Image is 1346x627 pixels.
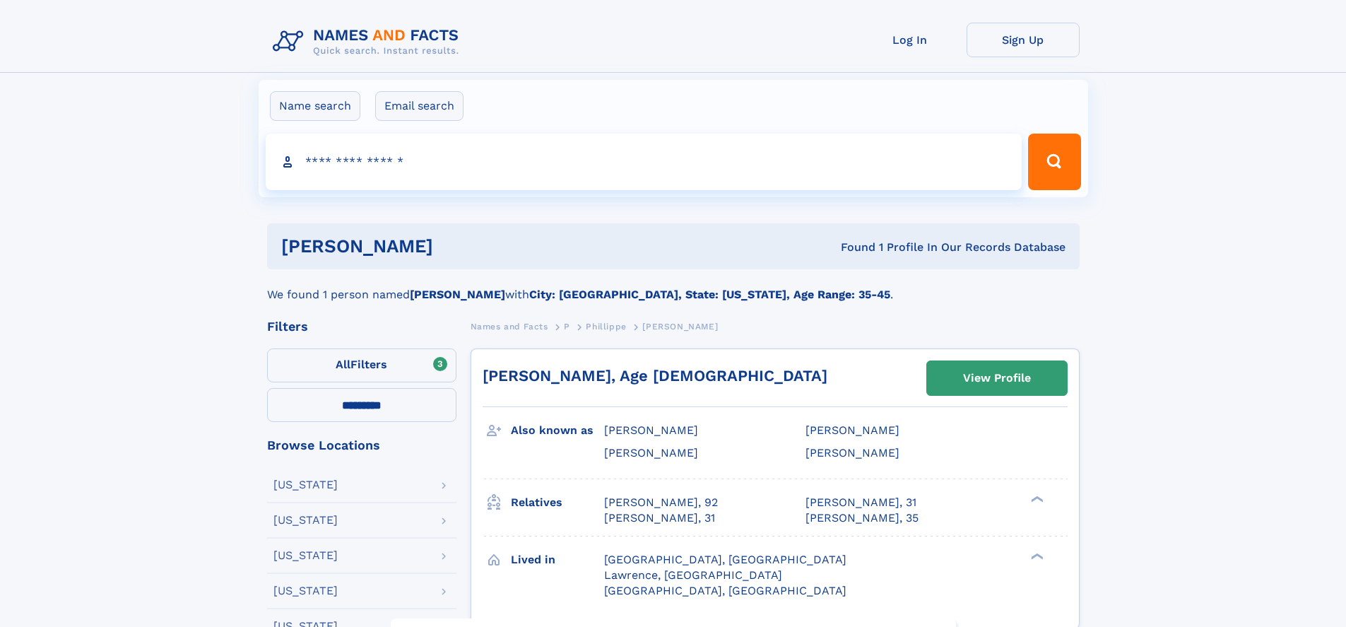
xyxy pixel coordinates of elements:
[805,446,899,459] span: [PERSON_NAME]
[270,91,360,121] label: Name search
[927,361,1067,395] a: View Profile
[642,322,718,332] span: [PERSON_NAME]
[805,495,916,510] a: [PERSON_NAME], 31
[281,238,637,255] h1: [PERSON_NAME]
[967,23,1080,57] a: Sign Up
[604,510,715,526] a: [PERSON_NAME], 31
[336,358,350,371] span: All
[267,320,456,333] div: Filters
[511,491,604,515] h3: Relatives
[273,585,338,597] div: [US_STATE]
[586,317,626,335] a: Phillippe
[267,439,456,452] div: Browse Locations
[854,23,967,57] a: Log In
[637,240,1065,255] div: Found 1 Profile In Our Records Database
[1027,551,1044,561] div: ❯
[604,495,718,510] a: [PERSON_NAME], 92
[1027,494,1044,503] div: ❯
[564,317,570,335] a: P
[471,317,548,335] a: Names and Facts
[963,362,1031,394] div: View Profile
[267,348,456,382] label: Filters
[267,23,471,61] img: Logo Names and Facts
[564,322,570,332] span: P
[267,269,1080,303] div: We found 1 person named with .
[273,550,338,561] div: [US_STATE]
[375,91,464,121] label: Email search
[604,423,698,437] span: [PERSON_NAME]
[511,548,604,572] h3: Lived in
[604,553,846,566] span: [GEOGRAPHIC_DATA], [GEOGRAPHIC_DATA]
[410,288,505,301] b: [PERSON_NAME]
[805,510,919,526] a: [PERSON_NAME], 35
[273,515,338,526] div: [US_STATE]
[586,322,626,332] span: Phillippe
[483,367,827,385] a: [PERSON_NAME], Age [DEMOGRAPHIC_DATA]
[604,584,846,597] span: [GEOGRAPHIC_DATA], [GEOGRAPHIC_DATA]
[1028,134,1080,190] button: Search Button
[805,423,899,437] span: [PERSON_NAME]
[529,288,890,301] b: City: [GEOGRAPHIC_DATA], State: [US_STATE], Age Range: 35-45
[604,446,698,459] span: [PERSON_NAME]
[266,134,1022,190] input: search input
[273,479,338,491] div: [US_STATE]
[604,568,782,582] span: Lawrence, [GEOGRAPHIC_DATA]
[511,418,604,443] h3: Also known as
